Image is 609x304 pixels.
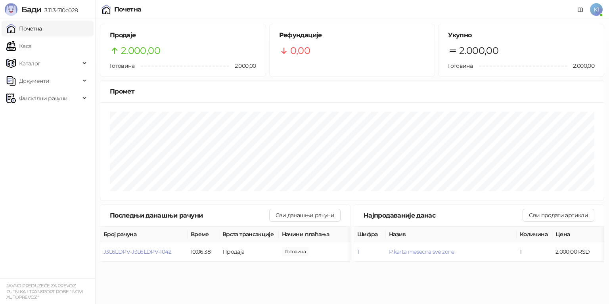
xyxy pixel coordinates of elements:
th: Шифра [354,227,386,242]
span: Фискални рачуни [19,90,67,106]
span: Бади [21,5,41,14]
button: Сви продати артикли [523,209,594,222]
th: Начини плаћања [279,227,358,242]
a: Почетна [6,21,42,36]
th: Време [188,227,219,242]
div: Најпродаваније данас [364,210,523,220]
button: P.karta mesecna sve zone [389,248,454,255]
a: Документација [574,3,587,16]
img: Logo [5,3,17,16]
span: 2.000,00 [229,61,256,70]
button: J3L6LDPV-J3L6LDPV-1042 [103,248,171,255]
th: Врста трансакције [219,227,279,242]
a: Каса [6,38,31,54]
button: Сви данашњи рачуни [269,209,341,222]
span: Документи [19,73,49,89]
h5: Рефундације [279,31,425,40]
th: Број рачуна [100,227,188,242]
div: Промет [110,86,594,96]
span: 2.000,00 [567,61,594,70]
td: 1 [517,242,552,262]
span: 2.000,00 [282,247,309,256]
span: 0,00 [290,43,310,58]
td: 10:06:38 [188,242,219,262]
h5: Укупно [448,31,594,40]
h5: Продаје [110,31,256,40]
div: Последњи данашњи рачуни [110,210,269,220]
button: 1 [357,248,359,255]
small: JAVNO PREDUZEĆE ZA PREVOZ PUTNIKA I TRANSPORT ROBE " NOVI AUTOPREVOZ" [6,283,83,300]
span: Готовина [110,62,134,69]
span: 2.000,00 [459,43,498,58]
span: 3.11.3-710c028 [41,7,78,14]
th: Назив [386,227,517,242]
span: Готовина [448,62,473,69]
span: K1 [590,3,603,16]
td: Продаја [219,242,279,262]
th: Количина [517,227,552,242]
span: Каталог [19,55,40,71]
span: 2.000,00 [121,43,160,58]
div: Почетна [114,6,142,13]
